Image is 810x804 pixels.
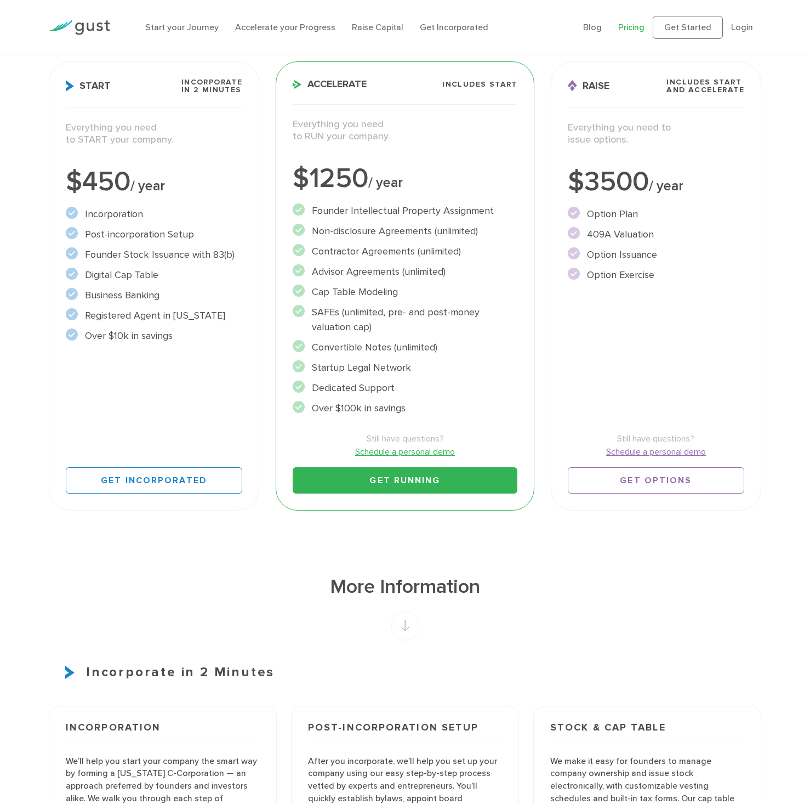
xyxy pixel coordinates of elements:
a: Pricing [618,22,644,32]
span: Still have questions? [568,432,744,445]
span: Includes START and ACCELERATE [666,78,744,94]
li: Over $10k in savings [66,329,242,343]
div: $1250 [293,165,517,192]
h3: Incorporation [66,723,260,744]
a: Raise Capital [352,22,403,32]
h3: Incorporate in 2 Minutes [49,663,761,682]
li: Startup Legal Network [293,360,517,375]
div: $450 [66,168,242,196]
a: Get Options [568,467,744,494]
span: / year [130,178,165,194]
a: Blog [583,22,602,32]
li: Post-incorporation Setup [66,227,242,242]
h1: More Information [49,574,761,600]
li: SAFEs (unlimited, pre- and post-money valuation cap) [293,305,517,335]
span: / year [368,174,403,191]
span: / year [649,178,683,194]
a: Get Running [293,467,517,494]
img: Gust Logo [49,20,110,35]
a: Schedule a personal demo [293,445,517,458]
img: Raise Icon [568,80,577,92]
li: 409A Valuation [568,227,744,242]
li: Non-disclosure Agreements (unlimited) [293,224,517,239]
p: Everything you need to START your company. [66,122,242,146]
li: Dedicated Support [293,381,517,395]
img: Start Icon X2 [66,80,74,92]
li: Registered Agent in [US_STATE] [66,308,242,323]
span: Includes START [442,81,517,88]
a: Login [731,22,753,32]
li: Incorporation [66,207,242,222]
span: Incorporate in 2 Minutes [181,78,242,94]
a: Accelerate your Progress [235,22,335,32]
li: Convertible Notes (unlimited) [293,340,517,355]
h3: Stock & Cap Table [550,723,744,744]
a: Start your Journey [145,22,219,32]
li: Business Banking [66,288,242,303]
li: Contractor Agreements (unlimited) [293,244,517,259]
span: Start [66,80,111,92]
p: Everything you need to issue options. [568,122,744,146]
li: Option Plan [568,207,744,222]
a: Get Incorporated [66,467,242,494]
li: Option Issuance [568,247,744,262]
li: Over $100k in savings [293,401,517,416]
img: Accelerate Icon [293,80,302,89]
div: $3500 [568,168,744,196]
li: Founder Intellectual Property Assignment [293,203,517,218]
li: Option Exercise [568,268,744,282]
img: Start Icon X2 [65,666,78,679]
a: Get Incorporated [420,22,488,32]
span: Accelerate [293,80,367,89]
a: Get Started [653,16,723,39]
span: Raise [568,80,609,92]
li: Digital Cap Table [66,268,242,282]
p: Everything you need to RUN your company. [293,118,517,143]
h3: Post-incorporation setup [308,723,502,744]
a: Schedule a personal demo [568,445,744,458]
li: Cap Table Modeling [293,285,517,299]
li: Founder Stock Issuance with 83(b) [66,247,242,262]
span: Still have questions? [293,432,517,445]
li: Advisor Agreements (unlimited) [293,264,517,279]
